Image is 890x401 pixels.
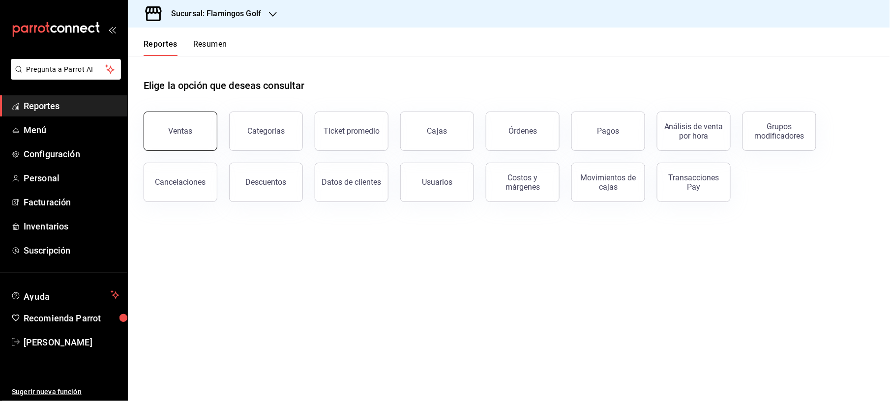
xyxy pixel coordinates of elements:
button: Categorías [229,112,303,151]
button: Pagos [571,112,645,151]
button: Resumen [193,39,227,56]
div: Transacciones Pay [663,173,724,192]
span: Configuración [24,147,119,161]
button: Ticket promedio [315,112,388,151]
div: Usuarios [422,177,452,187]
span: Suscripción [24,244,119,257]
h3: Sucursal: Flamingos Golf [163,8,261,20]
span: Pregunta a Parrot AI [27,64,106,75]
div: Pagos [597,126,620,136]
button: Reportes [144,39,178,56]
span: Recomienda Parrot [24,312,119,325]
button: Pregunta a Parrot AI [11,59,121,80]
button: Movimientos de cajas [571,163,645,202]
button: Costos y márgenes [486,163,560,202]
div: Descuentos [246,177,287,187]
button: Grupos modificadores [742,112,816,151]
div: Movimientos de cajas [578,173,639,192]
div: Cancelaciones [155,177,206,187]
div: Cajas [427,125,447,137]
button: Descuentos [229,163,303,202]
button: Órdenes [486,112,560,151]
div: navigation tabs [144,39,227,56]
span: Sugerir nueva función [12,387,119,397]
span: Reportes [24,99,119,113]
button: open_drawer_menu [108,26,116,33]
div: Ventas [169,126,193,136]
a: Pregunta a Parrot AI [7,71,121,82]
a: Cajas [400,112,474,151]
div: Categorías [247,126,285,136]
span: Personal [24,172,119,185]
span: Ayuda [24,289,107,301]
button: Transacciones Pay [657,163,731,202]
span: Menú [24,123,119,137]
div: Ticket promedio [324,126,380,136]
h1: Elige la opción que deseas consultar [144,78,305,93]
span: Facturación [24,196,119,209]
div: Costos y márgenes [492,173,553,192]
div: Datos de clientes [322,177,382,187]
span: [PERSON_NAME] [24,336,119,349]
button: Datos de clientes [315,163,388,202]
span: Inventarios [24,220,119,233]
button: Ventas [144,112,217,151]
button: Usuarios [400,163,474,202]
button: Análisis de venta por hora [657,112,731,151]
div: Órdenes [508,126,537,136]
div: Análisis de venta por hora [663,122,724,141]
button: Cancelaciones [144,163,217,202]
div: Grupos modificadores [749,122,810,141]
